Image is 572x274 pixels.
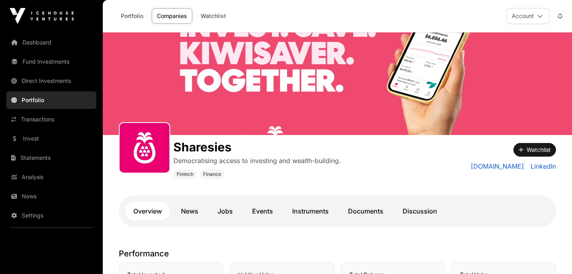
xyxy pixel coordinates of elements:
[152,8,192,24] a: Companies
[284,201,337,221] a: Instruments
[119,248,556,259] p: Performance
[125,201,170,221] a: Overview
[203,171,221,177] span: Finance
[6,168,96,186] a: Analysis
[6,149,96,167] a: Statements
[6,187,96,205] a: News
[195,8,231,24] a: Watchlist
[6,34,96,51] a: Dashboard
[6,91,96,109] a: Portfolio
[507,8,550,24] button: Account
[532,236,572,274] iframe: Chat Widget
[10,8,74,24] img: Icehouse Ventures Logo
[244,201,281,221] a: Events
[116,8,149,24] a: Portfolio
[103,32,572,135] img: Sharesies
[471,161,524,171] a: [DOMAIN_NAME]
[177,171,193,177] span: Fintech
[513,143,556,157] button: Watchlist
[340,201,391,221] a: Documents
[125,201,550,221] nav: Tabs
[173,140,341,154] h1: Sharesies
[6,72,96,90] a: Direct Investments
[173,156,341,165] p: Democratising access to investing and wealth-building.
[6,207,96,224] a: Settings
[527,161,556,171] a: LinkedIn
[6,111,96,128] a: Transactions
[6,130,96,147] a: Invest
[123,126,166,169] img: sharesies_logo.jpeg
[173,201,206,221] a: News
[210,201,241,221] a: Jobs
[395,201,445,221] a: Discussion
[6,53,96,71] a: Fund Investments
